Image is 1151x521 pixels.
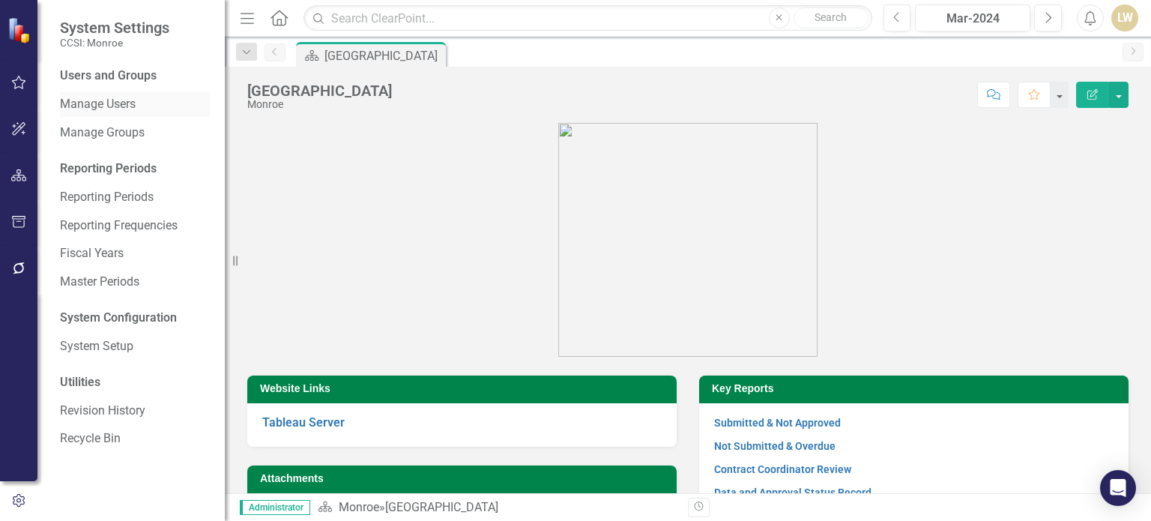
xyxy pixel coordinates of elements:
[60,403,210,420] a: Revision History
[714,487,871,499] a: Data and Approval Status Record
[1111,4,1138,31] button: LW
[260,383,669,394] h3: Website Links
[1100,470,1136,506] div: Open Intercom Messenger
[60,124,210,142] a: Manage Groups
[60,67,210,85] div: Users and Groups
[262,415,345,430] a: Tableau Server
[558,123,818,357] img: OMH%20Logo_Green%202024%20Stacked.png
[247,99,392,110] div: Monroe
[60,19,169,37] span: System Settings
[60,374,210,391] div: Utilities
[385,500,498,514] div: [GEOGRAPHIC_DATA]
[712,383,1121,394] h3: Key Reports
[915,4,1030,31] button: Mar-2024
[60,96,210,113] a: Manage Users
[60,37,169,49] small: CCSI: Monroe
[815,11,847,23] span: Search
[60,338,210,355] a: System Setup
[60,430,210,448] a: Recycle Bin
[260,473,669,484] h3: Attachments
[324,46,442,65] div: [GEOGRAPHIC_DATA]
[7,17,34,43] img: ClearPoint Strategy
[60,217,210,235] a: Reporting Frequencies
[339,500,379,514] a: Monroe
[303,5,871,31] input: Search ClearPoint...
[60,160,210,178] div: Reporting Periods
[240,500,310,515] span: Administrator
[920,10,1025,28] div: Mar-2024
[60,245,210,262] a: Fiscal Years
[60,274,210,291] a: Master Periods
[60,189,210,206] a: Reporting Periods
[714,440,836,452] a: Not Submitted & Overdue
[318,499,677,517] div: »
[794,7,868,28] button: Search
[714,417,841,429] a: Submitted & Not Approved
[714,463,851,475] a: Contract Coordinator Review
[247,82,392,99] div: [GEOGRAPHIC_DATA]
[60,310,210,327] div: System Configuration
